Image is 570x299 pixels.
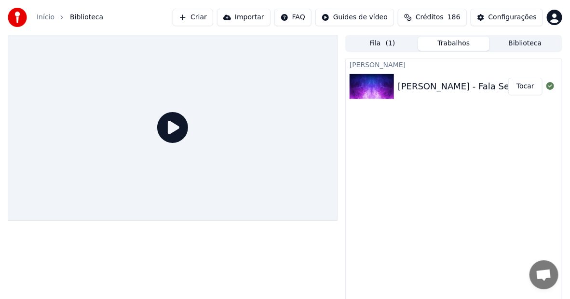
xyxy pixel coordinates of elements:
a: Início [37,13,54,22]
div: [PERSON_NAME] - Fala Senhor [398,80,529,93]
span: 186 [448,13,461,22]
nav: breadcrumb [37,13,103,22]
span: Créditos [416,13,444,22]
button: Importar [217,9,271,26]
button: Créditos186 [398,9,467,26]
button: Biblioteca [489,37,561,51]
button: FAQ [274,9,312,26]
button: Configurações [471,9,543,26]
div: Bate-papo aberto [529,260,558,289]
div: [PERSON_NAME] [346,58,562,70]
button: Guides de vídeo [315,9,394,26]
span: Biblioteca [70,13,103,22]
button: Tocar [508,78,543,95]
div: Configurações [489,13,537,22]
button: Fila [347,37,418,51]
button: Trabalhos [418,37,489,51]
button: Criar [173,9,213,26]
span: ( 1 ) [386,39,395,48]
img: youka [8,8,27,27]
